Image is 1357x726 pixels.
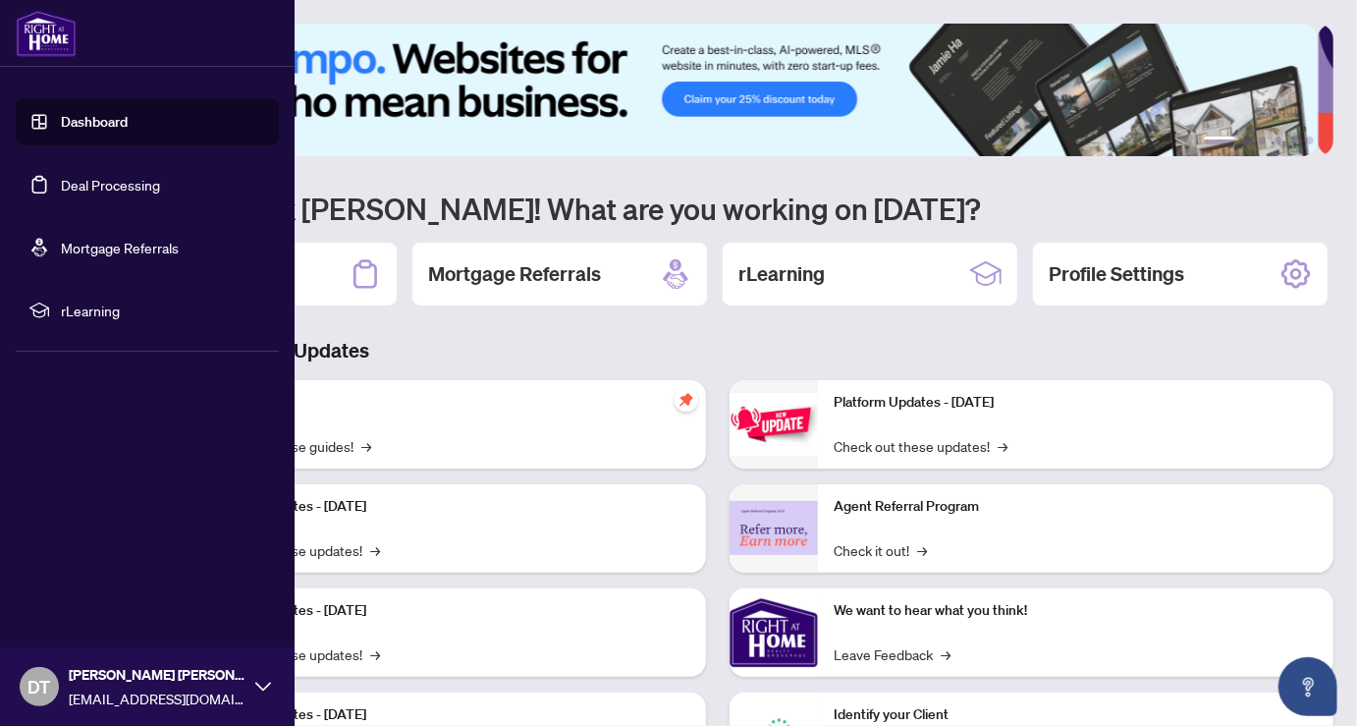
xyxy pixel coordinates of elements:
a: Mortgage Referrals [61,239,179,256]
p: Self-Help [206,392,690,414]
img: Platform Updates - June 23, 2025 [730,393,818,455]
button: 4 [1275,137,1282,144]
img: Agent Referral Program [730,501,818,555]
a: Leave Feedback→ [834,643,950,665]
span: [EMAIL_ADDRESS][DOMAIN_NAME] [69,688,245,709]
p: Platform Updates - [DATE] [206,704,690,726]
p: Agent Referral Program [834,496,1318,518]
h1: Welcome back [PERSON_NAME]! What are you working on [DATE]? [102,190,1333,227]
a: Deal Processing [61,176,160,194]
span: → [370,539,380,561]
h3: Brokerage & Industry Updates [102,337,1333,364]
span: → [370,643,380,665]
a: Check it out!→ [834,539,927,561]
p: Platform Updates - [DATE] [206,600,690,622]
p: Platform Updates - [DATE] [206,496,690,518]
span: [PERSON_NAME] [PERSON_NAME] [69,664,245,686]
span: → [998,435,1007,457]
a: Check out these updates!→ [834,435,1007,457]
p: Identify your Client [834,704,1318,726]
span: → [361,435,371,457]
img: Slide 0 [102,24,1318,156]
p: Platform Updates - [DATE] [834,392,1318,414]
p: We want to hear what you think! [834,600,1318,622]
span: → [941,643,950,665]
h2: rLearning [738,260,825,288]
h2: Mortgage Referrals [428,260,601,288]
button: 5 [1290,137,1298,144]
h2: Profile Settings [1049,260,1184,288]
button: 6 [1306,137,1314,144]
button: 3 [1259,137,1267,144]
button: 2 [1243,137,1251,144]
span: → [917,539,927,561]
img: We want to hear what you think! [730,588,818,677]
button: Open asap [1278,657,1337,716]
span: rLearning [61,300,265,321]
button: 1 [1204,137,1235,144]
span: DT [28,673,51,700]
span: pushpin [675,388,698,412]
img: logo [16,10,77,57]
a: Dashboard [61,113,128,131]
